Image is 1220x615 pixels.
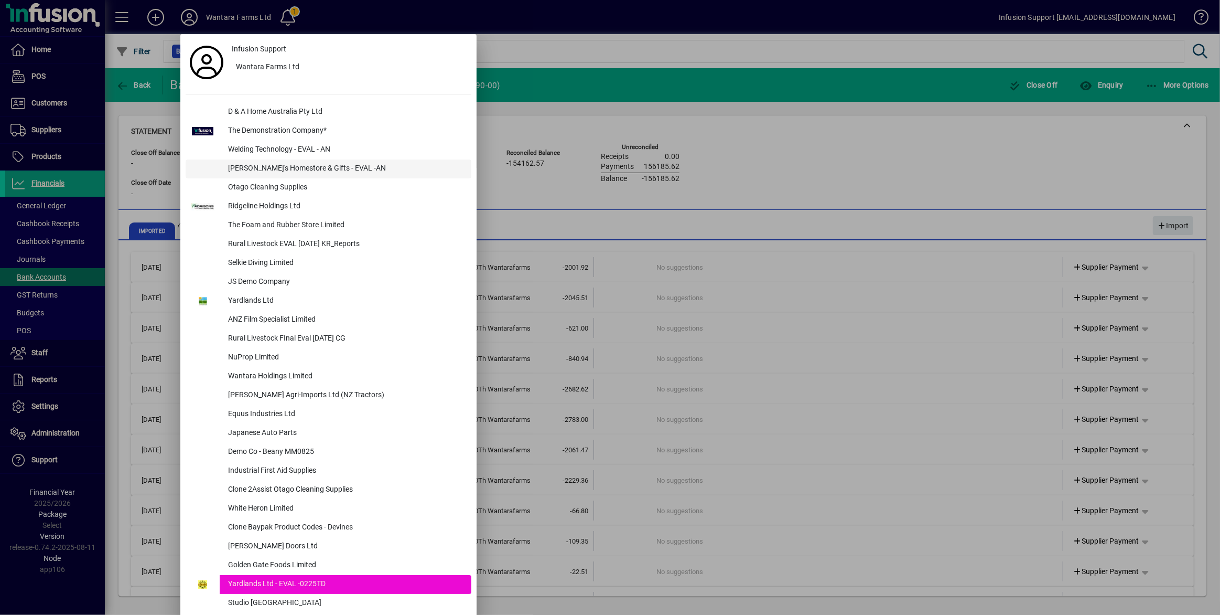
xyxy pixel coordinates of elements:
[220,367,471,386] div: Wantara Holdings Limited
[220,481,471,500] div: Clone 2Assist Otago Cleaning Supplies
[220,254,471,273] div: Selkie Diving Limited
[228,39,471,58] a: Infusion Support
[186,122,471,141] button: The Demonstration Company*
[186,178,471,197] button: Otago Cleaning Supplies
[220,443,471,462] div: Demo Co - Beany MM0825
[220,518,471,537] div: Clone Baypak Product Codes - Devines
[220,311,471,330] div: ANZ Film Specialist Limited
[232,44,286,55] span: Infusion Support
[220,197,471,216] div: Ridgeline Holdings Ltd
[186,292,471,311] button: Yardlands Ltd
[220,405,471,424] div: Equus Industries Ltd
[220,122,471,141] div: The Demonstration Company*
[220,178,471,197] div: Otago Cleaning Supplies
[186,481,471,500] button: Clone 2Assist Otago Cleaning Supplies
[220,386,471,405] div: [PERSON_NAME] Agri-Imports Ltd (NZ Tractors)
[220,348,471,367] div: NuProp Limited
[220,216,471,235] div: The Foam and Rubber Store Limited
[186,556,471,575] button: Golden Gate Foods Limited
[186,594,471,613] button: Studio [GEOGRAPHIC_DATA]
[220,235,471,254] div: Rural Livestock EVAL [DATE] KR_Reports
[186,386,471,405] button: [PERSON_NAME] Agri-Imports Ltd (NZ Tractors)
[186,405,471,424] button: Equus Industries Ltd
[220,292,471,311] div: Yardlands Ltd
[220,537,471,556] div: [PERSON_NAME] Doors Ltd
[186,103,471,122] button: D & A Home Australia Pty Ltd
[186,273,471,292] button: JS Demo Company
[186,443,471,462] button: Demo Co - Beany MM0825
[220,556,471,575] div: Golden Gate Foods Limited
[228,58,471,77] button: Wantara Farms Ltd
[186,348,471,367] button: NuProp Limited
[186,424,471,443] button: Japanese Auto Parts
[186,500,471,518] button: White Heron Limited
[186,537,471,556] button: [PERSON_NAME] Doors Ltd
[186,235,471,254] button: Rural Livestock EVAL [DATE] KR_Reports
[186,216,471,235] button: The Foam and Rubber Store Limited
[186,141,471,160] button: Welding Technology - EVAL - AN
[186,462,471,481] button: Industrial First Aid Supplies
[186,160,471,178] button: [PERSON_NAME]'s Homestore & Gifts - EVAL -AN
[186,254,471,273] button: Selkie Diving Limited
[186,311,471,330] button: ANZ Film Specialist Limited
[220,462,471,481] div: Industrial First Aid Supplies
[186,367,471,386] button: Wantara Holdings Limited
[220,141,471,160] div: Welding Technology - EVAL - AN
[220,594,471,613] div: Studio [GEOGRAPHIC_DATA]
[220,575,471,594] div: Yardlands Ltd - EVAL -0225TD
[220,424,471,443] div: Japanese Auto Parts
[186,518,471,537] button: Clone Baypak Product Codes - Devines
[186,53,228,72] a: Profile
[220,500,471,518] div: White Heron Limited
[220,103,471,122] div: D & A Home Australia Pty Ltd
[220,330,471,348] div: Rural Livestock FInal Eval [DATE] CG
[186,330,471,348] button: Rural Livestock FInal Eval [DATE] CG
[220,160,471,178] div: [PERSON_NAME]'s Homestore & Gifts - EVAL -AN
[186,197,471,216] button: Ridgeline Holdings Ltd
[186,575,471,594] button: Yardlands Ltd - EVAL -0225TD
[220,273,471,292] div: JS Demo Company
